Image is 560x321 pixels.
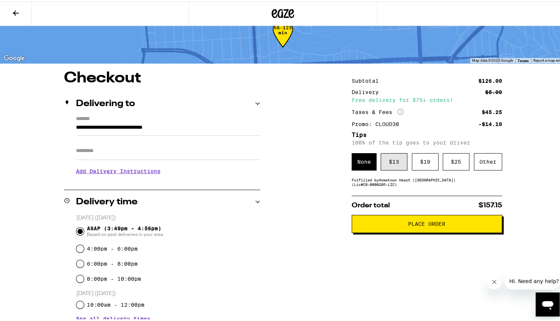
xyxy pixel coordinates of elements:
[474,152,502,169] div: Other
[76,315,150,320] button: See all delivery times
[352,77,384,82] div: Subtotal
[352,120,404,125] div: Promo: CLOUD30
[352,131,502,137] h5: Tips
[381,152,407,169] div: $ 13
[352,176,502,185] div: Fulfilled by Hometown Heart ([GEOGRAPHIC_DATA]) (Lic# C9-0000295-LIC )
[76,98,135,107] h2: Delivering to
[352,213,502,231] button: Place Order
[482,108,502,113] div: $45.25
[478,120,502,125] div: -$14.10
[87,259,138,265] label: 6:00pm - 8:00pm
[352,152,376,169] div: None
[273,24,293,52] div: 56-123 min
[2,52,27,62] img: Google
[87,224,163,236] span: ASAP (3:49pm - 4:56pm)
[87,230,163,236] span: Based on past deliveries in your area
[87,300,144,306] label: 10:00am - 12:00pm
[478,77,502,82] div: $126.00
[87,244,138,250] label: 4:00pm - 6:00pm
[2,52,27,62] a: Open this area in Google Maps (opens a new window)
[536,291,560,315] iframe: Button to launch messaging window
[352,88,384,93] div: Delivery
[485,88,502,93] div: $5.00
[518,57,529,61] a: Terms
[412,152,439,169] div: $ 19
[76,178,260,184] p: We'll contact you at [PHONE_NUMBER] when we arrive
[64,69,260,84] h1: Checkout
[352,96,502,101] div: Free delivery for $75+ orders!
[352,138,502,144] p: 100% of the tip goes to your driver
[352,201,390,207] span: Order total
[478,201,502,207] span: $157.15
[505,271,560,288] iframe: Message from company
[408,220,445,225] span: Place Order
[76,161,260,178] h3: Add Delivery Instructions
[472,57,513,61] span: Map data ©2025 Google
[76,213,260,220] p: [DATE] ([DATE])
[443,152,469,169] div: $ 25
[76,289,260,296] p: [DATE] ([DATE])
[487,273,502,288] iframe: Close message
[352,107,404,114] div: Taxes & Fees
[87,274,141,280] label: 8:00pm - 10:00pm
[76,196,138,205] h2: Delivery time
